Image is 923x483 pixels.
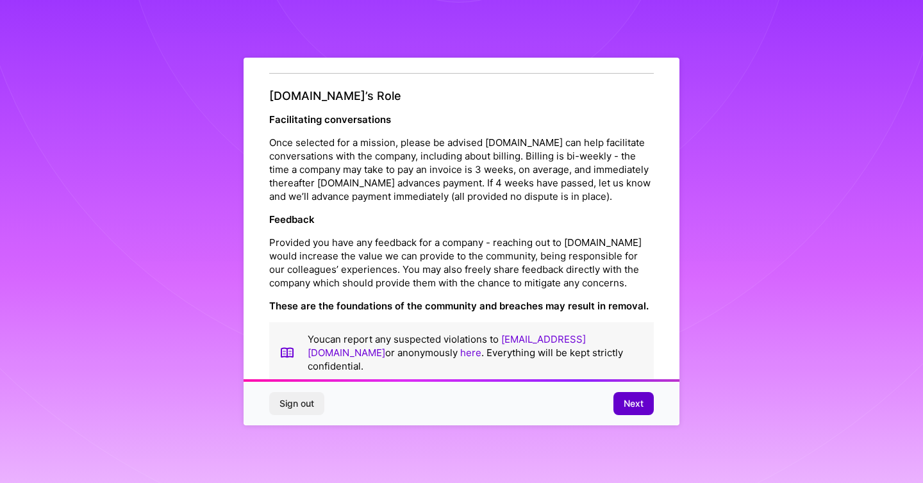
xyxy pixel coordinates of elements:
p: Provided you have any feedback for a company - reaching out to [DOMAIN_NAME] would increase the v... [269,236,654,290]
button: Sign out [269,392,324,415]
a: here [460,347,481,359]
span: Sign out [279,397,314,410]
h4: [DOMAIN_NAME]’s Role [269,89,654,103]
span: Next [624,397,644,410]
img: book icon [279,332,295,373]
p: You can report any suspected violations to or anonymously . Everything will be kept strictly conf... [308,332,644,373]
a: [EMAIL_ADDRESS][DOMAIN_NAME] [308,333,586,359]
strong: Feedback [269,213,315,225]
strong: These are the foundations of the community and breaches may result in removal. [269,300,649,312]
button: Next [613,392,654,415]
p: Once selected for a mission, please be advised [DOMAIN_NAME] can help facilitate conversations wi... [269,136,654,203]
strong: Facilitating conversations [269,113,391,126]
